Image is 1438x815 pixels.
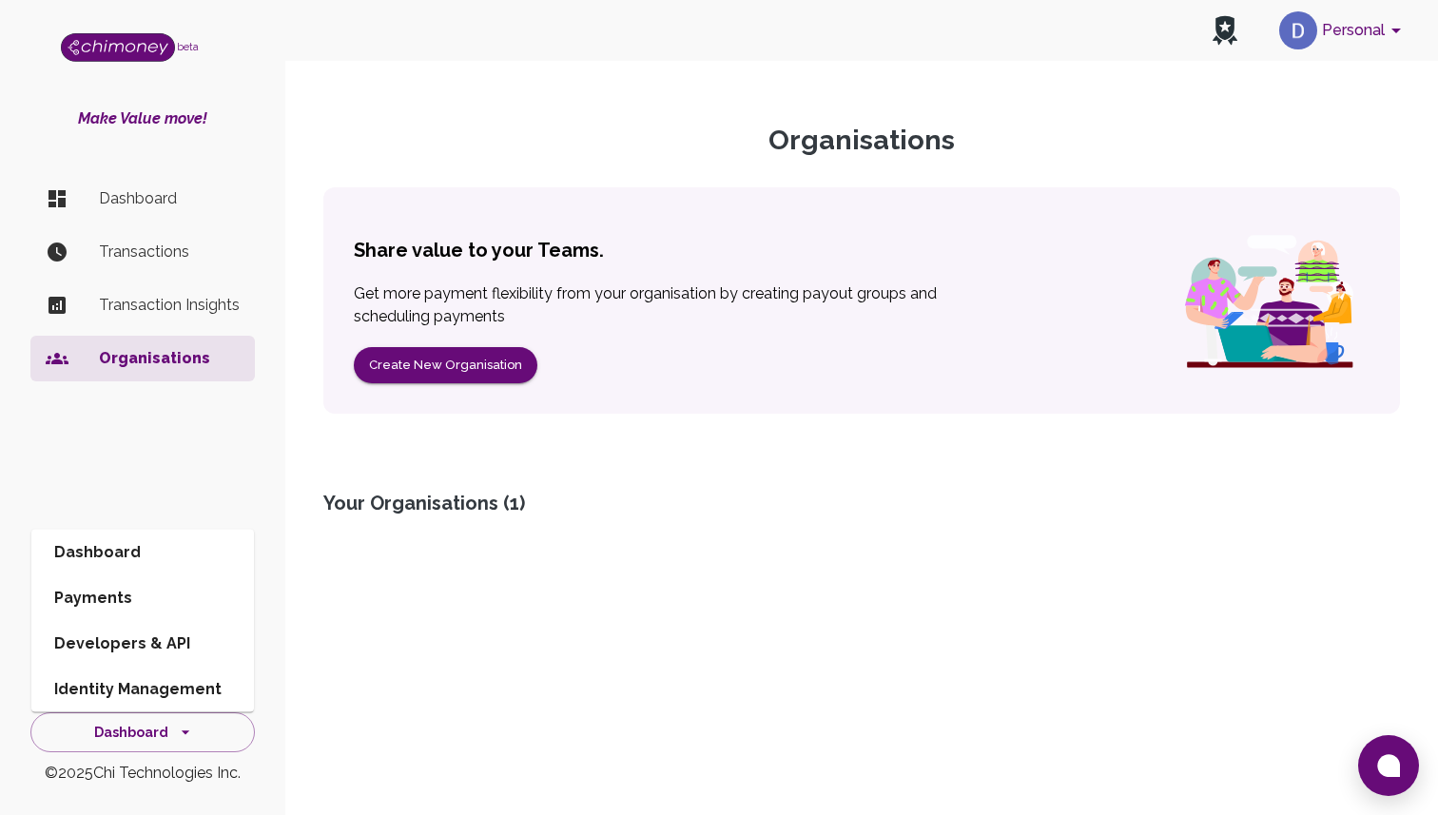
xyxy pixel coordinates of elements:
[31,575,254,621] li: Payments
[99,294,240,317] p: Transaction Insights
[30,712,255,753] button: Dashboard
[31,621,254,667] li: Developers & API
[323,490,1400,516] div: Your Organisations ( 1 )
[323,124,1400,157] p: Organisations
[177,41,199,52] span: beta
[1279,11,1317,49] img: avatar
[99,347,240,370] p: Organisations
[354,282,963,328] body2: Get more payment flexibility from your organisation by creating payout groups and scheduling paym...
[1272,6,1415,55] button: account of current user
[61,33,175,62] img: Logo
[1358,735,1419,796] button: Open chat window
[99,187,240,210] p: Dashboard
[354,237,604,263] div: Share value to your Teams.
[1172,226,1370,375] img: happy
[31,667,254,712] li: Identity Management
[99,241,240,263] p: Transactions
[354,347,537,384] button: Create New Organisation
[31,530,254,575] li: Dashboard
